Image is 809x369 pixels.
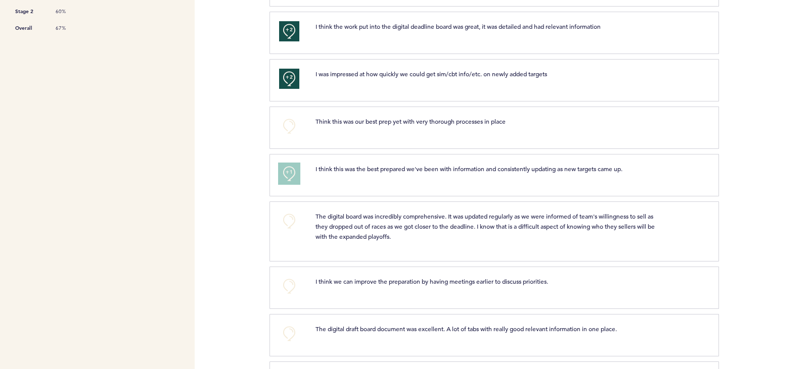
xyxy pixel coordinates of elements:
button: +2 [279,21,299,41]
span: 67% [56,25,86,32]
span: +2 [286,72,293,82]
span: 60% [56,8,86,15]
span: Overall [15,23,46,33]
span: I think the work put into the digital deadline board was great, it was detailed and had relevant ... [316,22,601,30]
span: Stage 2 [15,7,46,17]
span: The digital board was incredibly comprehensive. It was updated regularly as we were informed of t... [316,212,656,240]
span: I think we can improve the preparation by having meetings earlier to discuss priorities. [316,277,548,285]
button: +2 [279,69,299,89]
span: I was impressed at how quickly we could get sim/cbt info/etc. on newly added targets [316,70,547,78]
span: Think this was our best prep yet with very thorough processes in place [316,117,506,125]
button: +1 [279,164,299,184]
span: I think this was the best prepared we've been with information and consistently updating as new t... [316,165,622,173]
span: The digital draft board document was excellent. A lot of tabs with really good relevant informati... [316,325,617,333]
span: +2 [286,25,293,35]
span: +1 [286,167,293,177]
